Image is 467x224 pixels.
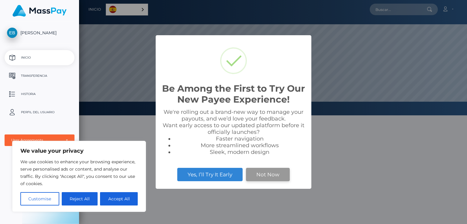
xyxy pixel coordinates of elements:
li: Faster navigation [174,135,305,142]
div: We're rolling out a brand-new way to manage your payouts, and we’d love your feedback. Want early... [162,109,305,155]
h2: Be Among the First to Try Our New Payee Experience! [162,83,305,105]
button: Customise [20,192,59,205]
button: Not Now [246,168,290,181]
img: MassPay [12,5,67,17]
div: User Agreements [11,138,61,143]
p: Transferencia [7,71,72,80]
li: Sleek, modern design [174,149,305,155]
button: User Agreements [5,134,74,146]
button: Yes, I’ll Try It Early [177,168,243,181]
span: [PERSON_NAME] [5,30,74,36]
li: More streamlined workflows [174,142,305,149]
button: Reject All [62,192,98,205]
p: Perfil del usuario [7,108,72,117]
div: We value your privacy [12,141,146,212]
p: We use cookies to enhance your browsing experience, serve personalised ads or content, and analys... [20,158,138,187]
button: Accept All [100,192,138,205]
p: Historia [7,90,72,99]
p: We value your privacy [20,147,138,154]
p: Inicio [7,53,72,62]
